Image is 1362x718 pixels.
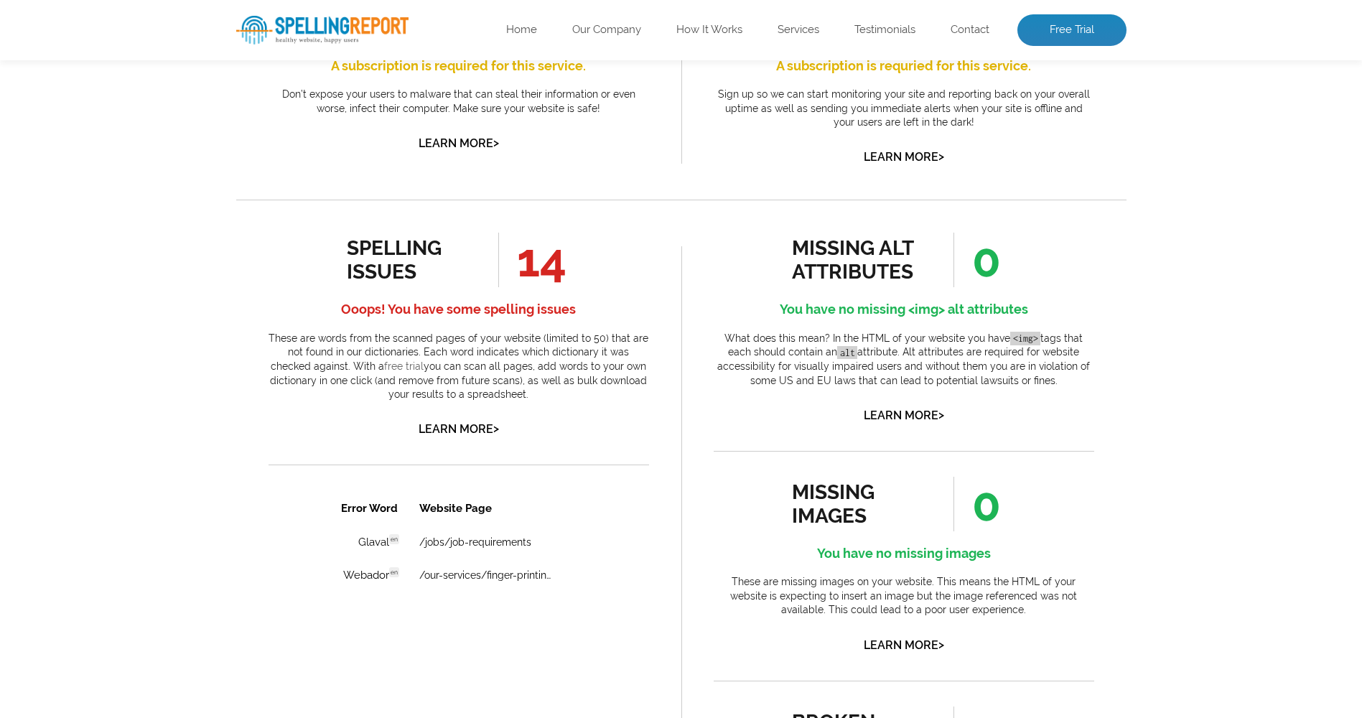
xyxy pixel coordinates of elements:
p: These are words from the scanned pages of your website (limited to 50) that are not found in our ... [269,332,649,402]
h4: Ooops! You have some spelling issues [269,298,649,321]
a: free trial [384,360,424,372]
a: /jobs/job-requirements [151,46,263,57]
div: missing images [792,480,922,528]
p: Don’t expose your users to malware that can steal their information or even worse, infect their c... [269,88,649,116]
span: > [493,133,499,153]
a: Learn More> [864,638,944,652]
p: These are missing images on your website. This means the HTML of your website is expecting to ins... [714,575,1094,617]
th: Error Word [37,1,139,34]
span: 0 [953,477,1001,531]
h4: A subscription is required for this service. [269,55,649,78]
a: /our-services/finger-printing [151,79,284,90]
td: Webador [37,69,139,101]
a: Free Trial [1017,14,1127,46]
div: missing alt attributes [792,236,922,284]
a: Learn More> [419,422,499,436]
a: Testimonials [854,23,915,37]
p: What does this mean? In the HTML of your website you have tags that each should contain an attrib... [714,332,1094,388]
a: Learn More> [864,409,944,422]
a: 2 [195,309,207,323]
span: > [938,405,944,425]
p: Sign up so we can start monitoring your site and reporting back on your overall uptime as well as... [714,88,1094,130]
img: SpellReport [236,16,409,45]
span: 0 [953,233,1001,287]
a: Our Company [572,23,641,37]
code: <img> [1010,332,1040,345]
div: spelling issues [347,236,477,284]
a: Home [506,23,537,37]
a: 1 [173,308,186,324]
span: en [121,44,131,54]
a: Learn More> [419,136,499,150]
h4: You have no missing <img> alt attributes [714,298,1094,321]
span: > [493,419,499,439]
a: How It Works [676,23,742,37]
span: en [121,77,131,87]
h4: A subscription is requried for this service. [714,55,1094,78]
h4: You have no missing images [714,542,1094,565]
code: alt [837,346,857,360]
span: > [938,146,944,167]
a: Services [778,23,819,37]
a: Learn More> [864,150,944,164]
td: Glaval [37,36,139,67]
a: Contact [951,23,989,37]
span: > [938,635,944,655]
a: Next [215,309,245,323]
th: Website Page [141,1,343,34]
span: 14 [498,233,566,287]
